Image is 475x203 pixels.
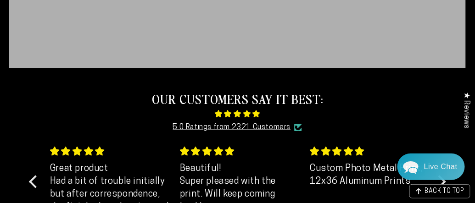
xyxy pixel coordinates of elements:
[180,145,299,159] div: 5 stars
[425,188,464,195] span: BACK TO TOP
[50,163,169,176] div: Great product
[50,145,169,159] div: 5 stars
[458,85,475,136] div: Click to open Judge.me floating reviews tab
[180,163,299,176] div: Beautiful!
[310,163,429,188] p: Custom Photo Metal Print, 12x36 Aluminum Prints
[424,154,458,180] div: Contact Us Directly
[42,107,433,121] span: 4.85 stars
[42,90,433,107] h2: OUR CUSTOMERS SAY IT BEST:
[397,154,465,180] div: Chat widget toggle
[173,121,291,134] a: 5.0 Ratings from 2321 Customers
[310,145,429,159] div: 5 stars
